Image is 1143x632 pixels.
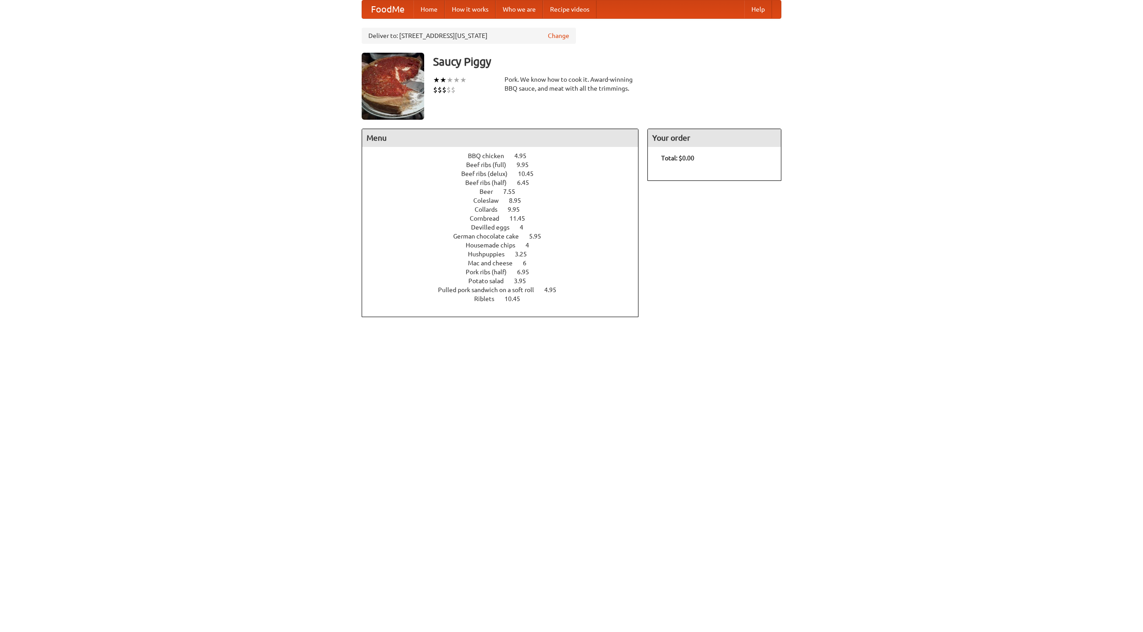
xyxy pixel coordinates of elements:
span: 5.95 [529,233,550,240]
a: Change [548,31,569,40]
span: 3.95 [514,277,535,285]
span: Beef ribs (half) [465,179,516,186]
a: Hushpuppies 3.25 [468,251,543,258]
span: 10.45 [505,295,529,302]
a: Who we are [496,0,543,18]
span: BBQ chicken [468,152,513,159]
a: How it works [445,0,496,18]
span: Riblets [474,295,503,302]
a: Beef ribs (delux) 10.45 [461,170,550,177]
h3: Saucy Piggy [433,53,781,71]
a: Beef ribs (full) 9.95 [466,161,545,168]
span: Beer [480,188,502,195]
a: Collards 9.95 [475,206,536,213]
span: 10.45 [518,170,542,177]
span: 9.95 [508,206,529,213]
a: Beer 7.55 [480,188,532,195]
span: 7.55 [503,188,524,195]
span: 4 [526,242,538,249]
span: Housemade chips [466,242,524,249]
li: ★ [440,75,446,85]
li: $ [451,85,455,95]
a: Cornbread 11.45 [470,215,542,222]
span: Potato salad [468,277,513,285]
a: Mac and cheese 6 [468,259,543,267]
b: Total: $0.00 [661,155,694,162]
li: $ [438,85,442,95]
span: Coleslaw [473,197,508,204]
span: Beef ribs (full) [466,161,515,168]
a: Help [744,0,772,18]
a: Pulled pork sandwich on a soft roll 4.95 [438,286,573,293]
span: 9.95 [517,161,538,168]
span: Pork ribs (half) [466,268,516,276]
span: 4.95 [514,152,535,159]
span: 8.95 [509,197,530,204]
a: Home [413,0,445,18]
img: angular.jpg [362,53,424,120]
span: Pulled pork sandwich on a soft roll [438,286,543,293]
li: $ [446,85,451,95]
a: Potato salad 3.95 [468,277,542,285]
div: Deliver to: [STREET_ADDRESS][US_STATE] [362,28,576,44]
div: Pork. We know how to cook it. Award-winning BBQ sauce, and meat with all the trimmings. [505,75,638,93]
span: Beef ribs (delux) [461,170,517,177]
li: ★ [460,75,467,85]
span: 6.95 [517,268,538,276]
a: Recipe videos [543,0,597,18]
li: $ [442,85,446,95]
a: Riblets 10.45 [474,295,537,302]
span: 6 [523,259,535,267]
li: ★ [433,75,440,85]
span: Collards [475,206,506,213]
span: Devilled eggs [471,224,518,231]
span: 11.45 [509,215,534,222]
span: 3.25 [515,251,536,258]
a: FoodMe [362,0,413,18]
a: Devilled eggs 4 [471,224,540,231]
span: German chocolate cake [453,233,528,240]
span: 4 [520,224,532,231]
h4: Menu [362,129,638,147]
li: $ [433,85,438,95]
span: 6.45 [517,179,538,186]
a: Coleslaw 8.95 [473,197,538,204]
span: Cornbread [470,215,508,222]
a: German chocolate cake 5.95 [453,233,558,240]
h4: Your order [648,129,781,147]
span: 4.95 [544,286,565,293]
li: ★ [453,75,460,85]
a: Pork ribs (half) 6.95 [466,268,546,276]
li: ★ [446,75,453,85]
span: Mac and cheese [468,259,521,267]
span: Hushpuppies [468,251,513,258]
a: BBQ chicken 4.95 [468,152,543,159]
a: Beef ribs (half) 6.45 [465,179,546,186]
a: Housemade chips 4 [466,242,546,249]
